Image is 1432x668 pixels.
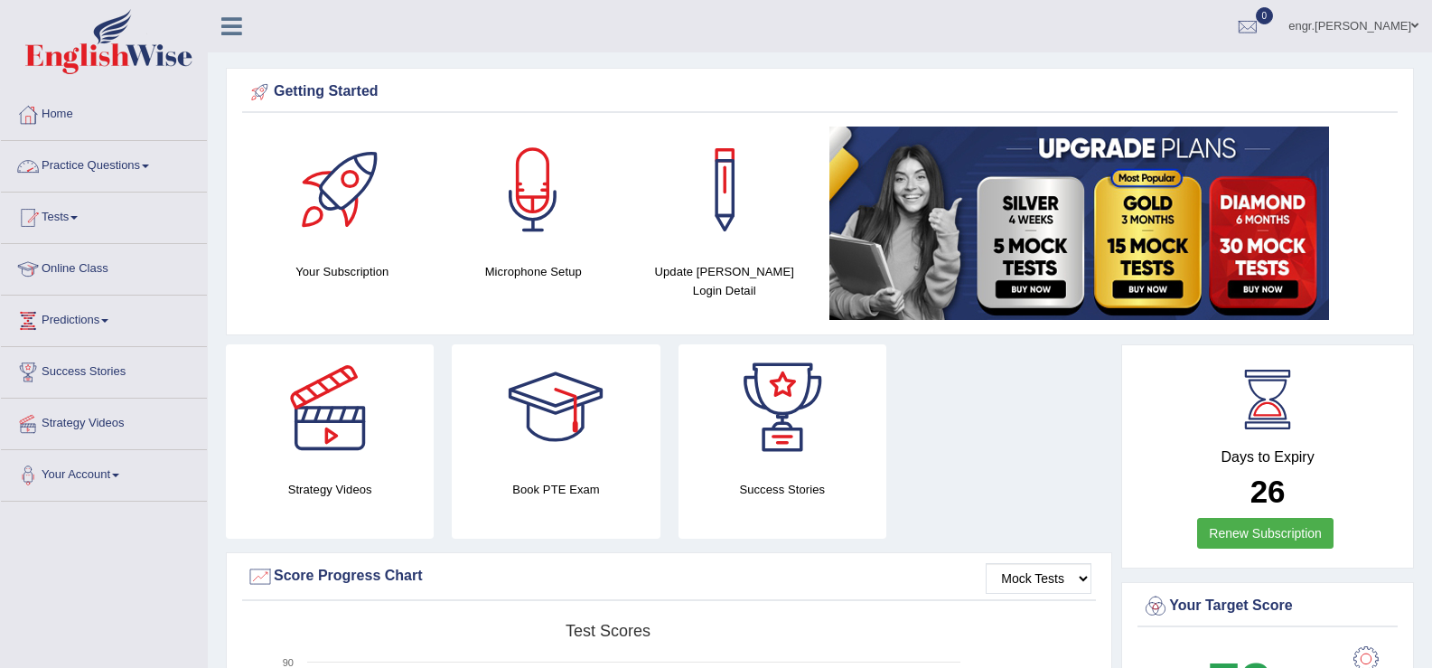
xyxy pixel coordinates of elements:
h4: Days to Expiry [1142,449,1393,466]
h4: Strategy Videos [226,480,434,499]
img: small5.jpg [829,127,1329,320]
h4: Microphone Setup [447,262,621,281]
h4: Update [PERSON_NAME] Login Detail [638,262,811,300]
div: Your Target Score [1142,593,1393,620]
tspan: Test scores [566,622,650,640]
a: Renew Subscription [1197,518,1334,549]
a: Predictions [1,296,207,341]
span: 0 [1256,7,1274,24]
text: 90 [283,657,294,668]
a: Online Class [1,244,207,289]
a: Success Stories [1,347,207,392]
a: Your Account [1,450,207,495]
b: 26 [1250,474,1286,509]
a: Strategy Videos [1,399,207,444]
h4: Your Subscription [256,262,429,281]
a: Practice Questions [1,141,207,186]
h4: Success Stories [679,480,886,499]
a: Home [1,89,207,135]
h4: Book PTE Exam [452,480,660,499]
div: Getting Started [247,79,1393,106]
a: Tests [1,193,207,238]
div: Score Progress Chart [247,563,1091,590]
